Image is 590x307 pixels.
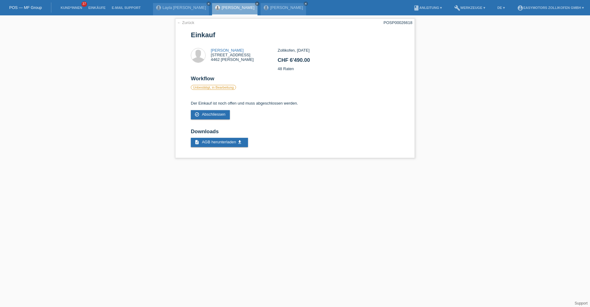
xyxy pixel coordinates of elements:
[222,5,254,10] a: [PERSON_NAME]
[85,6,108,10] a: Einkäufe
[270,5,303,10] a: [PERSON_NAME]
[81,2,87,7] span: 37
[191,85,236,90] label: Unbestätigt, in Bearbeitung
[277,57,399,66] h2: CHF 6'490.00
[451,6,488,10] a: buildWerkzeuge ▾
[494,6,508,10] a: DE ▾
[383,20,412,25] div: POSP00026618
[454,5,460,11] i: build
[575,301,588,305] a: Support
[237,140,242,145] i: get_app
[9,5,42,10] a: POS — MF Group
[202,112,226,117] span: Abschliessen
[255,2,259,6] a: close
[191,110,230,119] a: check_circle_outline Abschliessen
[514,6,587,10] a: account_circleEasymotors Zollikofen GmbH ▾
[163,5,206,10] a: Layla [PERSON_NAME]
[191,129,399,138] h2: Downloads
[207,2,210,5] i: close
[413,5,419,11] i: book
[57,6,85,10] a: Kund*innen
[191,138,248,147] a: description AGB herunterladen get_app
[206,2,211,6] a: close
[195,112,199,117] i: check_circle_outline
[410,6,445,10] a: bookAnleitung ▾
[195,140,199,145] i: description
[211,48,244,53] a: [PERSON_NAME]
[517,5,523,11] i: account_circle
[177,20,194,25] a: ← Zurück
[211,48,254,62] div: [STREET_ADDRESS] 4462 [PERSON_NAME]
[304,2,307,5] i: close
[202,140,236,144] span: AGB herunterladen
[256,2,259,5] i: close
[191,101,399,106] p: Der Einkauf ist noch offen und muss abgeschlossen werden.
[191,31,399,39] h1: Einkauf
[109,6,144,10] a: E-Mail Support
[277,48,399,76] div: Zollikofen, [DATE] 48 Raten
[304,2,308,6] a: close
[191,76,399,85] h2: Workflow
